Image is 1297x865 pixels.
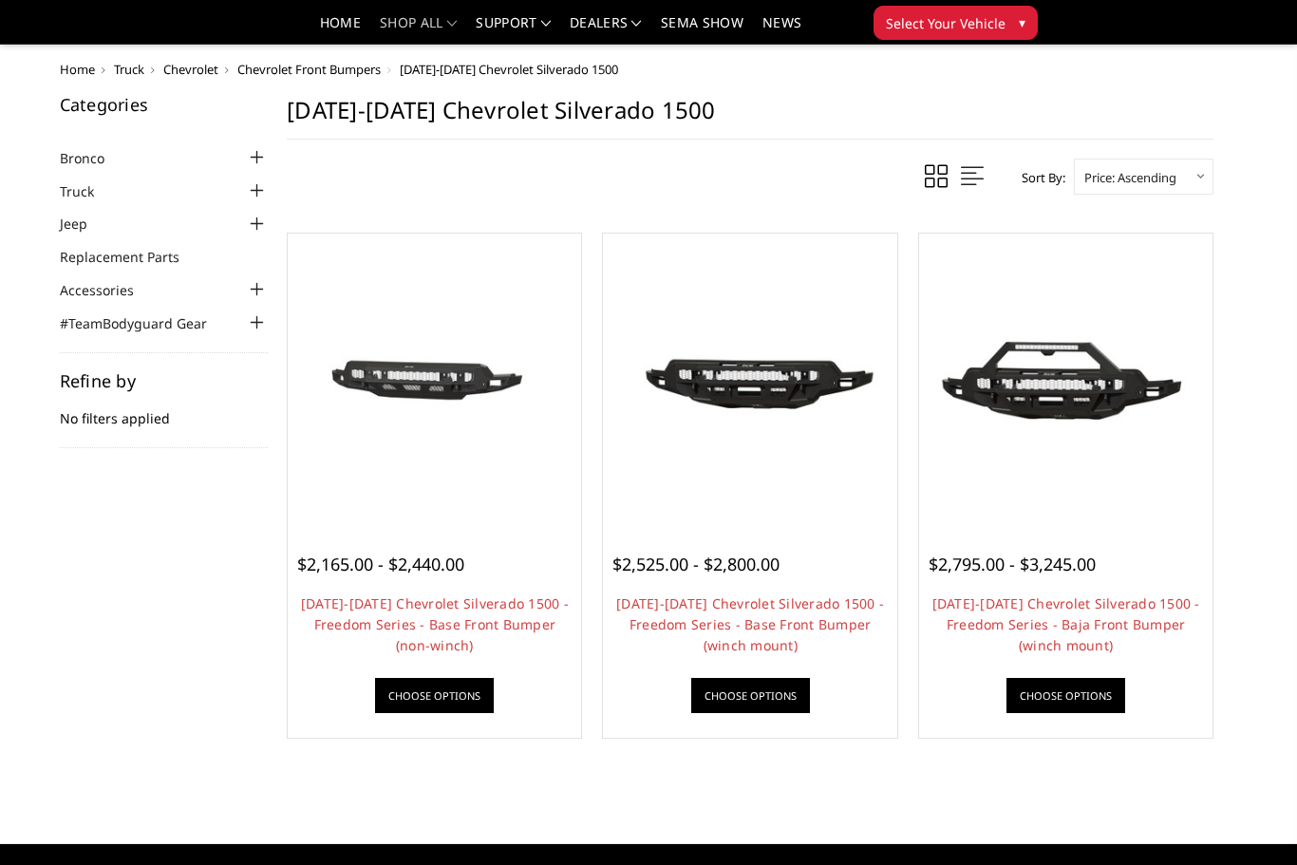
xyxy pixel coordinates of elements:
label: Sort By: [1011,163,1065,192]
a: shop all [380,16,457,44]
a: Jeep [60,214,111,234]
h5: Categories [60,96,269,113]
span: $2,165.00 - $2,440.00 [297,553,464,575]
a: Home [60,61,95,78]
a: Bronco [60,148,128,168]
img: 2022-2025 Chevrolet Silverado 1500 - Freedom Series - Base Front Bumper (winch mount) [608,301,892,460]
a: Support [476,16,551,44]
span: [DATE]-[DATE] Chevrolet Silverado 1500 [400,61,618,78]
a: Choose Options [375,678,494,713]
img: 2022-2025 Chevrolet Silverado 1500 - Freedom Series - Baja Front Bumper (winch mount) [924,301,1208,460]
a: Replacement Parts [60,247,203,267]
span: Select Your Vehicle [886,13,1006,33]
h1: [DATE]-[DATE] Chevrolet Silverado 1500 [287,96,1213,140]
a: Home [320,16,361,44]
a: [DATE]-[DATE] Chevrolet Silverado 1500 - Freedom Series - Base Front Bumper (winch mount) [616,594,884,654]
a: Choose Options [1006,678,1125,713]
a: Choose Options [691,678,810,713]
a: 2022-2025 Chevrolet Silverado 1500 - Freedom Series - Base Front Bumper (winch mount) 2022-2025 C... [608,238,892,522]
h5: Refine by [60,372,269,389]
a: Truck [114,61,144,78]
span: $2,525.00 - $2,800.00 [612,553,780,575]
a: 2022-2025 Chevrolet Silverado 1500 - Freedom Series - Base Front Bumper (non-winch) 2022-2025 Che... [292,238,576,522]
a: [DATE]-[DATE] Chevrolet Silverado 1500 - Freedom Series - Baja Front Bumper (winch mount) [932,594,1200,654]
a: Chevrolet Front Bumpers [237,61,381,78]
a: [DATE]-[DATE] Chevrolet Silverado 1500 - Freedom Series - Base Front Bumper (non-winch) [301,594,569,654]
a: Chevrolet [163,61,218,78]
a: 2022-2025 Chevrolet Silverado 1500 - Freedom Series - Baja Front Bumper (winch mount) [924,238,1208,522]
button: Select Your Vehicle [874,6,1038,40]
a: SEMA Show [661,16,743,44]
a: News [762,16,801,44]
span: $2,795.00 - $3,245.00 [929,553,1096,575]
a: Dealers [570,16,642,44]
a: Accessories [60,280,158,300]
div: No filters applied [60,372,269,448]
a: Truck [60,181,118,201]
a: #TeamBodyguard Gear [60,313,231,333]
span: ▾ [1019,12,1025,32]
